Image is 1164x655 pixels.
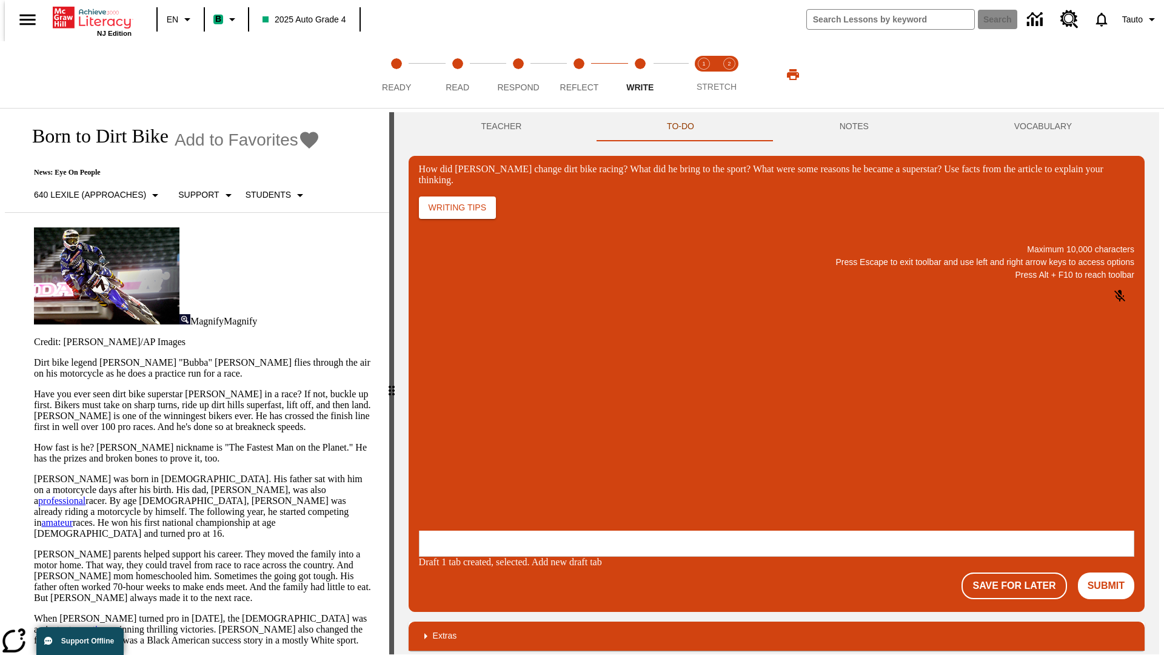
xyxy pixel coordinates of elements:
[409,112,595,141] button: Teacher
[433,630,457,642] p: Extras
[419,196,496,219] button: Writing Tips
[34,549,375,603] p: [PERSON_NAME] parents helped support his career. They moved the family into a motor home. That wa...
[712,41,747,108] button: Stretch Respond step 2 of 2
[767,112,942,141] button: NOTES
[774,64,812,86] button: Print
[246,189,291,201] p: Students
[807,10,974,29] input: search field
[215,12,221,27] span: B
[409,622,1145,651] div: Extras
[497,82,539,92] span: Respond
[178,189,219,201] p: Support
[209,8,244,30] button: Boost Class color is mint green. Change class color
[29,184,167,206] button: Select Lexile, 640 Lexile (Approaches)
[409,112,1145,141] div: Instructional Panel Tabs
[422,41,492,108] button: Read step 2 of 5
[10,2,45,38] button: Open side menu
[34,613,375,646] p: When [PERSON_NAME] turned pro in [DATE], the [DEMOGRAPHIC_DATA] was an instant , winning thrillin...
[61,637,114,645] span: Support Offline
[263,13,346,26] span: 2025 Auto Grade 4
[224,316,257,326] span: Magnify
[382,82,411,92] span: Ready
[175,129,320,150] button: Add to Favorites - Born to Dirt Bike
[1020,3,1053,36] a: Data Center
[419,243,1134,256] p: Maximum 10,000 characters
[702,61,705,67] text: 1
[34,227,179,324] img: Motocross racer James Stewart flies through the air on his dirt bike.
[419,269,1134,281] p: Press Alt + F10 to reach toolbar
[419,164,1134,186] div: How did [PERSON_NAME] change dirt bike racing? What did he bring to the sport? What were some rea...
[1105,281,1134,311] button: Click to activate and allow voice recognition
[34,357,375,379] p: Dirt bike legend [PERSON_NAME] "Bubba" [PERSON_NAME] flies through the air on his motorcycle as h...
[1117,8,1164,30] button: Profile/Settings
[626,82,654,92] span: Write
[34,389,375,432] p: Have you ever seen dirt bike superstar [PERSON_NAME] in a race? If not, buckle up first. Bikers m...
[179,314,190,324] img: Magnify
[53,4,132,37] div: Home
[97,30,132,37] span: NJ Edition
[5,112,389,648] div: reading
[34,442,375,464] p: How fast is he? [PERSON_NAME] nickname is "The Fastest Man on the Planet." He has the prizes and ...
[241,184,312,206] button: Select Student
[1086,4,1117,35] a: Notifications
[34,474,375,539] p: [PERSON_NAME] was born in [DEMOGRAPHIC_DATA]. His father sat with him on a motorcycle days after ...
[962,573,1066,599] button: Save For Later
[19,125,169,147] h1: Born to Dirt Bike
[19,168,320,177] p: News: Eye On People
[544,41,614,108] button: Reflect step 4 of 5
[394,112,1159,654] div: activity
[419,256,1134,269] p: Press Escape to exit toolbar and use left and right arrow keys to access options
[1078,573,1134,599] button: Submit
[34,337,375,348] p: Credit: [PERSON_NAME]/AP Images
[173,184,240,206] button: Scaffolds, Support
[446,82,469,92] span: Read
[34,189,146,201] p: 640 Lexile (Approaches)
[161,8,200,30] button: Language: EN, Select a language
[41,517,73,528] a: amateur
[605,41,675,108] button: Write step 5 of 5
[72,624,108,634] a: sensation
[1053,3,1086,36] a: Resource Center, Will open in new tab
[697,82,737,92] span: STRETCH
[594,112,767,141] button: TO-DO
[190,316,224,326] span: Magnify
[36,627,124,655] button: Support Offline
[175,130,298,150] span: Add to Favorites
[38,495,85,506] a: professional
[727,61,731,67] text: 2
[942,112,1145,141] button: VOCABULARY
[5,10,177,32] p: One change [PERSON_NAME] brought to dirt bike racing was…
[686,41,721,108] button: Stretch Read step 1 of 2
[560,82,599,92] span: Reflect
[361,41,432,108] button: Ready step 1 of 5
[389,112,394,654] div: Press Enter or Spacebar and then press right and left arrow keys to move the slider
[1122,13,1143,26] span: Tauto
[483,41,554,108] button: Respond step 3 of 5
[419,557,1134,568] div: Draft 1 tab created, selected. Add new draft tab
[167,13,178,26] span: EN
[5,10,177,32] body: How did Stewart change dirt bike racing? What did he bring to the sport? What were some reasons h...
